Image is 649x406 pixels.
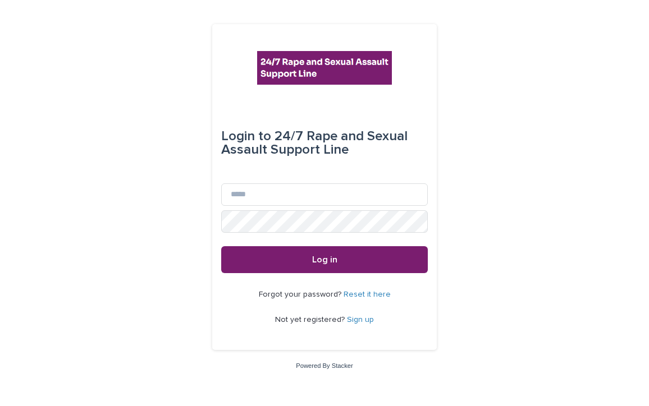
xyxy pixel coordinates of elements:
[221,246,428,273] button: Log in
[312,255,337,264] span: Log in
[221,130,271,143] span: Login to
[221,121,428,165] div: 24/7 Rape and Sexual Assault Support Line
[259,290,344,298] span: Forgot your password?
[275,316,347,324] span: Not yet registered?
[344,290,391,298] a: Reset it here
[257,51,392,85] img: rhQMoQhaT3yELyF149Cw
[347,316,374,324] a: Sign up
[296,362,353,369] a: Powered By Stacker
